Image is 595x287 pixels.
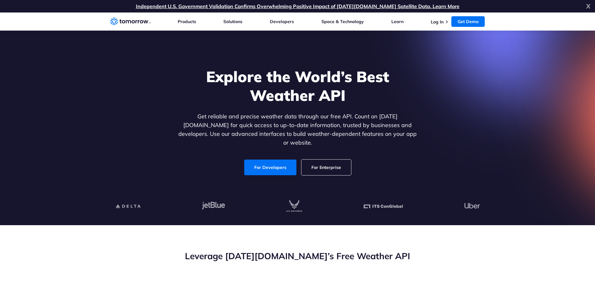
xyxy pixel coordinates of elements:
[178,19,196,24] a: Products
[431,19,444,25] a: Log In
[244,160,296,175] a: For Developers
[301,160,351,175] a: For Enterprise
[177,67,418,105] h1: Explore the World’s Best Weather API
[270,19,294,24] a: Developers
[391,19,404,24] a: Learn
[136,3,459,9] a: Independent U.S. Government Validation Confirms Overwhelming Positive Impact of [DATE][DOMAIN_NAM...
[110,250,485,262] h2: Leverage [DATE][DOMAIN_NAME]’s Free Weather API
[110,17,151,26] a: Home link
[177,112,418,147] p: Get reliable and precise weather data through our free API. Count on [DATE][DOMAIN_NAME] for quic...
[223,19,242,24] a: Solutions
[321,19,364,24] a: Space & Technology
[451,16,485,27] a: Get Demo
